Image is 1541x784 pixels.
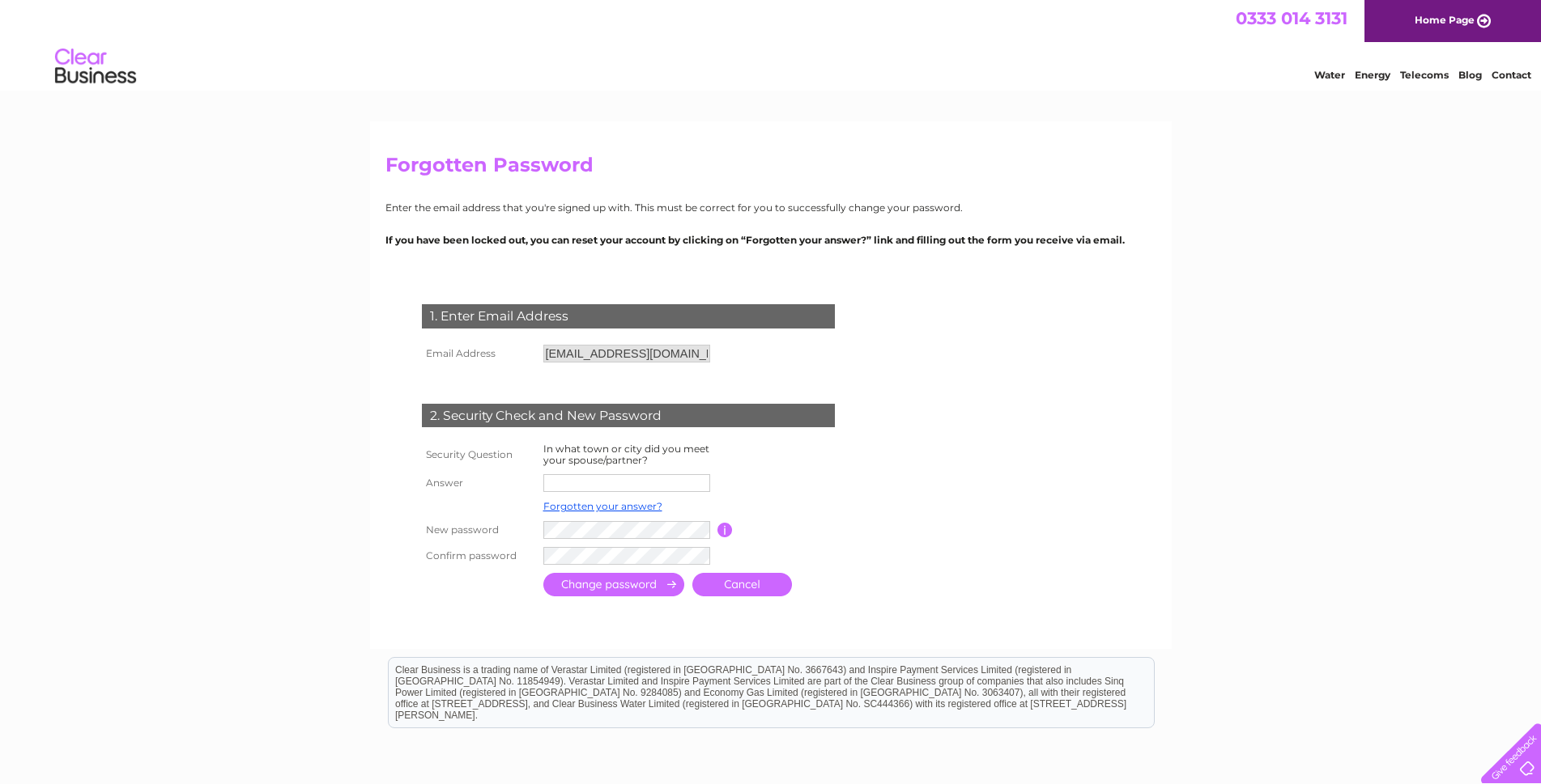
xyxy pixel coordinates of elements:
a: Water [1314,69,1345,81]
h2: Forgotten Password [385,154,1156,184]
img: logo.png [54,42,137,91]
a: 0333 014 3131 [1236,8,1347,28]
div: Clear Business is a trading name of Verastar Limited (registered in [GEOGRAPHIC_DATA] No. 3667643... [389,9,1154,78]
a: Blog [1458,69,1482,81]
p: If you have been locked out, you can reset your account by clicking on “Forgotten your answer?” l... [385,232,1156,248]
th: Confirm password [418,543,539,569]
a: Cancel [692,573,792,596]
th: Security Question [418,439,539,470]
input: Information [717,523,733,537]
p: Enter the email address that you're signed up with. This must be correct for you to successfully ... [385,200,1156,215]
a: Energy [1355,69,1390,81]
th: Email Address [418,341,539,367]
div: 1. Enter Email Address [422,304,835,328]
label: In what town or city did you meet your spouse/partner? [543,443,709,466]
div: 2. Security Check and New Password [422,404,835,428]
th: Answer [418,470,539,496]
a: Forgotten your answer? [543,500,662,512]
th: New password [418,517,539,543]
a: Contact [1492,69,1531,81]
input: Submit [543,573,684,596]
a: Telecoms [1400,69,1449,81]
